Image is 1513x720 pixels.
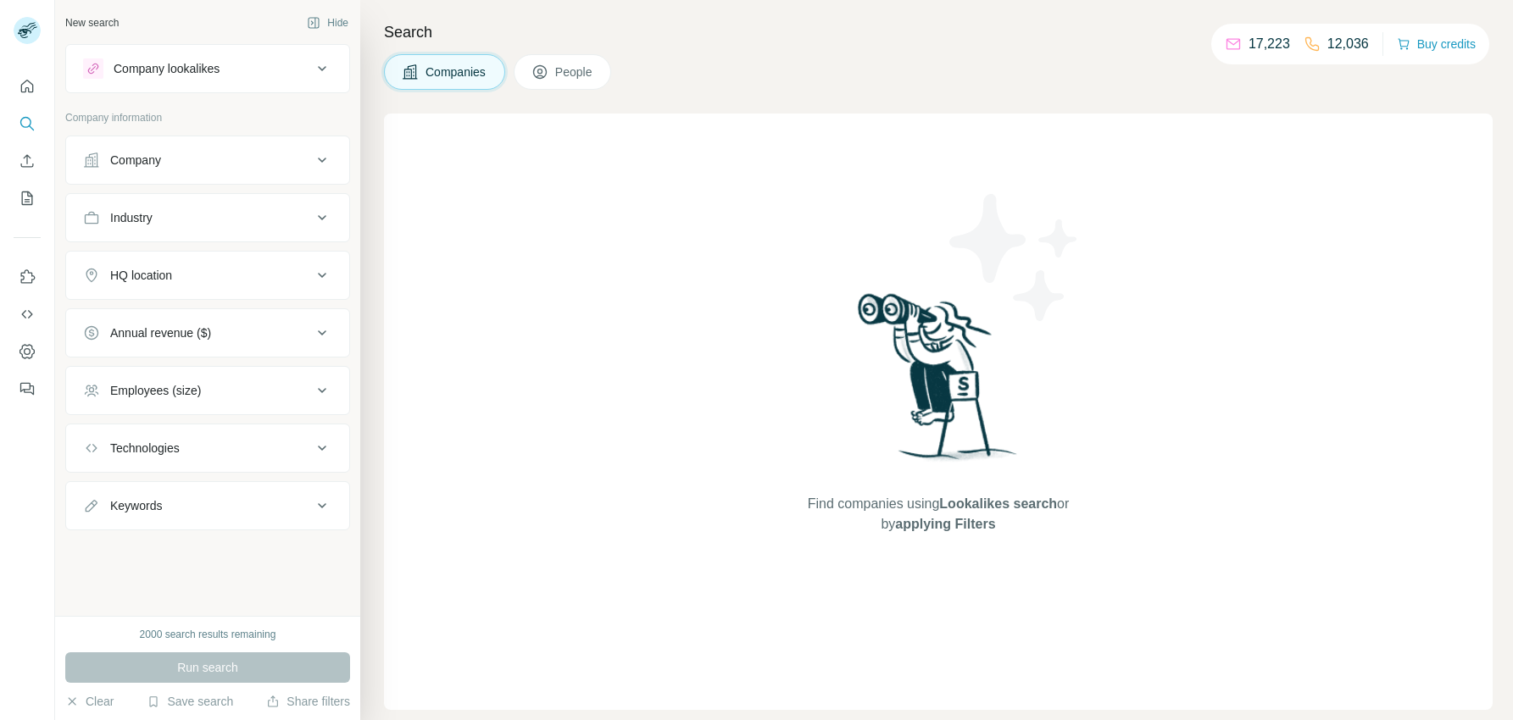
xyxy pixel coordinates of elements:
button: Save search [147,693,233,710]
p: Company information [65,110,350,125]
button: Annual revenue ($) [66,313,349,353]
div: Industry [110,209,153,226]
button: Company [66,140,349,180]
button: Hide [295,10,360,36]
div: Employees (size) [110,382,201,399]
h4: Search [384,20,1493,44]
button: Employees (size) [66,370,349,411]
img: Surfe Illustration - Stars [938,181,1091,334]
button: Quick start [14,71,41,102]
span: Companies [426,64,487,80]
div: Company lookalikes [114,60,220,77]
div: Technologies [110,440,180,457]
button: HQ location [66,255,349,296]
button: Company lookalikes [66,48,349,89]
div: New search [65,15,119,30]
button: Industry [66,197,349,238]
p: 12,036 [1327,34,1369,54]
button: Keywords [66,485,349,526]
button: Dashboard [14,336,41,367]
button: Search [14,108,41,139]
button: Clear [65,693,114,710]
div: Keywords [110,497,162,514]
button: Share filters [266,693,350,710]
img: Surfe Illustration - Woman searching with binoculars [850,289,1026,478]
p: 17,223 [1249,34,1290,54]
div: HQ location [110,267,172,284]
span: applying Filters [895,517,995,531]
div: Company [110,152,161,169]
button: Buy credits [1397,32,1476,56]
span: Lookalikes search [939,496,1057,511]
div: 2000 search results remaining [140,627,276,642]
button: My lists [14,183,41,213]
button: Use Surfe on LinkedIn [14,262,41,292]
button: Use Surfe API [14,299,41,330]
button: Feedback [14,374,41,404]
button: Enrich CSV [14,146,41,176]
span: People [555,64,594,80]
button: Technologies [66,428,349,468]
span: Find companies using or by [803,494,1074,534]
div: Annual revenue ($) [110,324,211,341]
